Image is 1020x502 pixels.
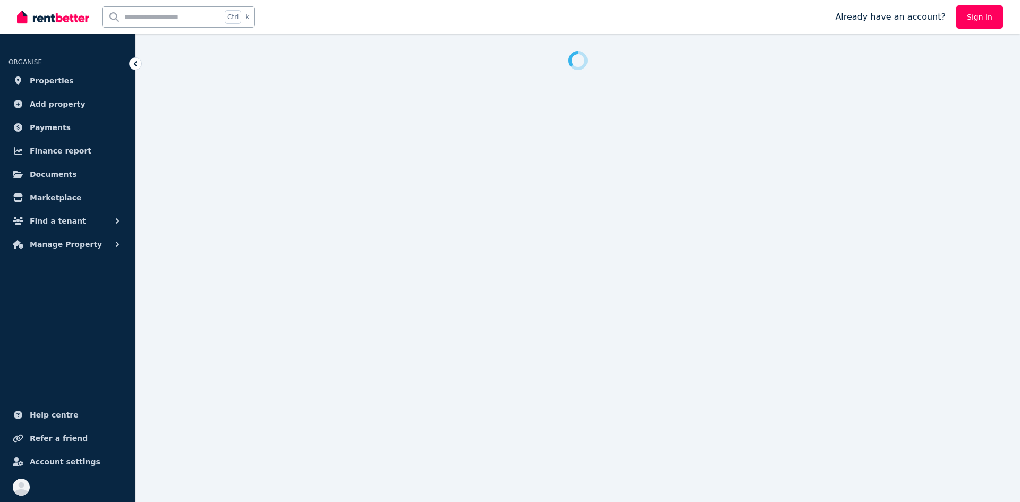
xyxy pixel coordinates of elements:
a: Payments [8,117,127,138]
a: Refer a friend [8,428,127,449]
a: Sign In [956,5,1003,29]
span: ORGANISE [8,58,42,66]
a: Account settings [8,451,127,472]
a: Add property [8,93,127,115]
span: Add property [30,98,86,110]
a: Properties [8,70,127,91]
span: Finance report [30,144,91,157]
span: Refer a friend [30,432,88,445]
span: Manage Property [30,238,102,251]
span: Find a tenant [30,215,86,227]
img: RentBetter [17,9,89,25]
span: k [245,13,249,21]
span: Already have an account? [835,11,946,23]
span: Help centre [30,409,79,421]
a: Marketplace [8,187,127,208]
a: Documents [8,164,127,185]
a: Finance report [8,140,127,161]
span: Account settings [30,455,100,468]
a: Help centre [8,404,127,426]
span: Documents [30,168,77,181]
button: Find a tenant [8,210,127,232]
span: Marketplace [30,191,81,204]
span: Payments [30,121,71,134]
button: Manage Property [8,234,127,255]
span: Ctrl [225,10,241,24]
span: Properties [30,74,74,87]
